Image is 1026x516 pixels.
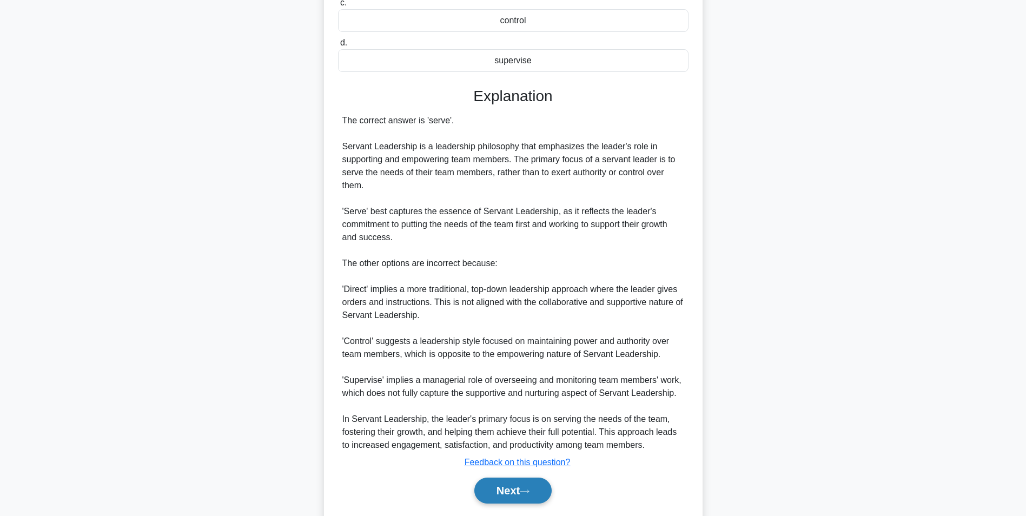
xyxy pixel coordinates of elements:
[345,87,682,105] h3: Explanation
[340,38,347,47] span: d.
[465,458,571,467] a: Feedback on this question?
[338,9,689,32] div: control
[474,478,552,504] button: Next
[338,49,689,72] div: supervise
[342,114,684,452] div: The correct answer is 'serve'. Servant Leadership is a leadership philosophy that emphasizes the ...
